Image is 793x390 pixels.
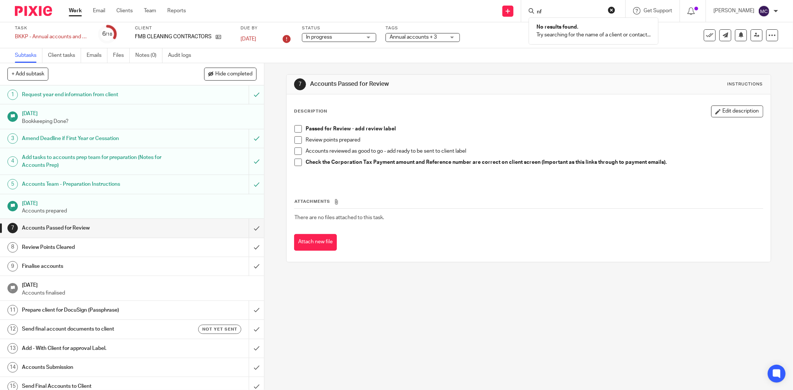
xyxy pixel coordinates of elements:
div: 13 [7,343,18,354]
span: Annual accounts + 3 [390,35,437,40]
label: Tags [386,25,460,31]
label: Task [15,25,89,31]
h1: Accounts Passed for Review [22,222,168,234]
h1: [DATE] [22,198,257,207]
a: Reports [167,7,186,14]
strong: Passed for Review - add review label [306,126,396,131]
span: Attachments [294,199,330,204]
div: 4 [7,156,18,167]
strong: Check the Corporation Tax Payment amount and Reference number are correct on client screen (Impor... [306,160,667,165]
img: svg%3E [758,5,770,17]
div: 6 [103,30,113,38]
p: [PERSON_NAME] [713,7,754,14]
h1: Prepare client for DocuSign (Passphrase) [22,305,168,316]
div: 3 [7,133,18,144]
a: Notes (0) [135,48,162,63]
p: Description [294,108,327,114]
p: Review points prepared [306,136,763,144]
div: Instructions [728,81,763,87]
h1: Accounts Submission [22,362,168,373]
input: Search [536,9,603,16]
div: 14 [7,362,18,373]
a: Audit logs [168,48,197,63]
h1: Add tasks to accounts prep team for preparation (Notes for Accounts Prep) [22,152,168,171]
div: BKKP - Annual accounts and CT600 return [15,33,89,40]
span: Get Support [644,8,672,13]
button: Clear [608,6,615,14]
h1: Send final account documents to client [22,324,168,335]
button: + Add subtask [7,68,48,80]
label: Client [135,25,231,31]
a: Files [113,48,130,63]
div: 12 [7,324,18,335]
h1: Add - With Client for approval Label. [22,343,168,354]
a: Work [69,7,82,14]
button: Attach new file [294,234,337,251]
div: 9 [7,261,18,272]
p: Bookkeeping Done? [22,118,257,125]
div: 8 [7,242,18,253]
a: Emails [87,48,107,63]
h1: [DATE] [22,280,257,289]
span: Hide completed [215,71,252,77]
div: 5 [7,179,18,189]
label: Due by [241,25,293,31]
h1: Finalise accounts [22,261,168,272]
div: 7 [294,78,306,90]
img: Pixie [15,6,52,16]
h1: Review Points Cleared [22,242,168,253]
h1: Request year end information from client [22,89,168,100]
h1: Accounts Team - Preparation Instructions [22,179,168,190]
p: Accounts finalised [22,289,257,297]
span: [DATE] [241,36,256,42]
button: Hide completed [204,68,257,80]
a: Subtasks [15,48,42,63]
span: Not yet sent [202,326,237,332]
a: Client tasks [48,48,81,63]
a: Clients [116,7,133,14]
small: /18 [106,32,113,36]
h1: Amend Deadline if First Year or Cessation [22,133,168,144]
span: There are no files attached to this task. [294,215,384,220]
button: Edit description [711,105,763,117]
a: Team [144,7,156,14]
div: 7 [7,223,18,233]
h1: Accounts Passed for Review [310,80,545,88]
h1: [DATE] [22,108,257,117]
p: Accounts reviewed as good to go - add ready to be sent to client label [306,147,763,155]
div: 1 [7,90,18,100]
span: In progress [306,35,332,40]
p: Accounts prepared [22,207,257,215]
label: Status [302,25,376,31]
div: 11 [7,305,18,315]
a: Email [93,7,105,14]
p: FMB CLEANING CONTRACTORS LTD [135,33,212,40]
